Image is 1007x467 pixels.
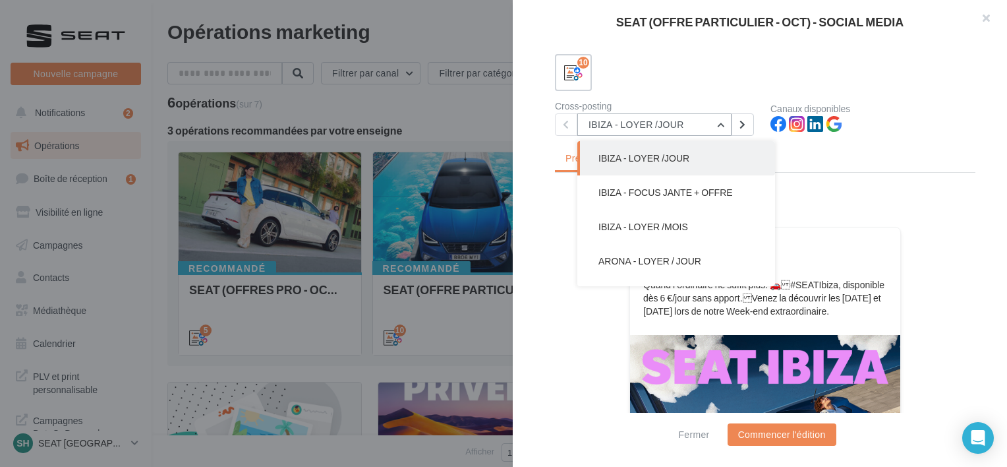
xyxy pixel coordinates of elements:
div: Cross-posting [555,102,760,111]
button: IBIZA - LOYER /JOUR [577,141,775,175]
button: Commencer l'édition [728,423,836,446]
button: Fermer [673,427,714,443]
button: IBIZA - LOYER /MOIS [577,210,775,244]
button: IBIZA - FOCUS JANTE + OFFRE [577,175,775,210]
button: IBIZA - LOYER /JOUR [577,113,732,136]
span: ARONA - LOYER / JOUR [598,255,701,266]
div: 10 [577,57,589,69]
p: Quand l’ordinaire ne suffit plus. 🚗 #SEATIbiza, disponible dès 6 €/jour sans apport. Venez la déc... [643,278,887,318]
span: IBIZA - LOYER /JOUR [598,152,689,164]
button: ARONA - LOYER / JOUR [577,244,775,278]
div: Canaux disponibles [770,104,975,113]
span: IBIZA - FOCUS JANTE + OFFRE [598,187,733,198]
span: IBIZA - LOYER /MOIS [598,221,688,232]
div: SEAT (OFFRE PARTICULIER - OCT) - SOCIAL MEDIA [534,16,986,28]
div: Open Intercom Messenger [962,422,994,454]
